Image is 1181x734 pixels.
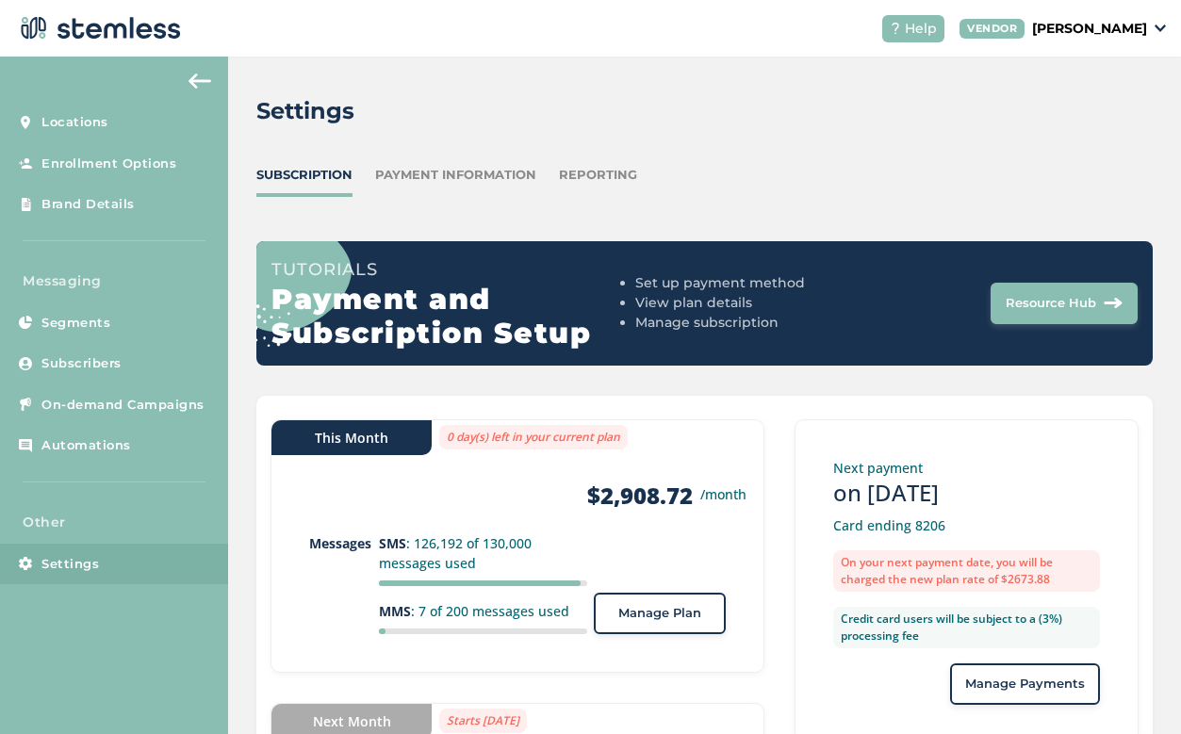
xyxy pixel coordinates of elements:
[618,604,701,623] span: Manage Plan
[41,195,135,214] span: Brand Details
[439,709,527,733] label: Starts [DATE]
[379,601,587,621] p: : 7 of 200 messages used
[256,94,354,128] h2: Settings
[1006,294,1096,313] span: Resource Hub
[833,607,1100,648] label: Credit card users will be subject to a (3%) processing fee
[890,23,901,34] img: icon-help-white-03924b79.svg
[189,73,211,89] img: icon-arrow-back-accent-c549486e.svg
[965,675,1085,693] span: Manage Payments
[271,283,628,351] h2: Payment and Subscription Setup
[375,166,536,185] div: Payment Information
[15,9,181,47] img: logo-dark-0685b13c.svg
[635,293,919,313] li: View plan details
[833,458,1100,478] p: Next payment
[594,593,726,634] button: Manage Plan
[833,515,1100,535] p: Card ending 8206
[256,166,353,185] div: Subscription
[439,425,628,449] label: 0 day(s) left in your current plan
[559,166,637,185] div: Reporting
[950,663,1100,705] button: Manage Payments
[41,436,131,455] span: Automations
[833,550,1100,592] label: On your next payment date, you will be charged the new plan rate of $2673.88
[271,420,432,455] div: This Month
[635,273,919,293] li: Set up payment method
[991,283,1138,324] button: Resource Hub
[700,484,746,504] small: /month
[1155,24,1166,32] img: icon_down-arrow-small-66adaf34.svg
[271,256,628,283] h3: Tutorials
[833,478,1100,508] h3: on [DATE]
[41,396,205,415] span: On-demand Campaigns
[1032,19,1147,39] p: [PERSON_NAME]
[41,555,99,574] span: Settings
[905,19,937,39] span: Help
[1087,644,1181,734] iframe: Chat Widget
[41,314,110,333] span: Segments
[41,113,108,132] span: Locations
[960,19,1025,39] div: VENDOR
[635,313,919,333] li: Manage subscription
[587,481,693,511] strong: $2,908.72
[379,533,587,573] p: : 126,192 of 130,000 messages used
[379,602,411,620] strong: MMS
[41,155,176,173] span: Enrollment Options
[379,534,406,552] strong: SMS
[41,354,122,373] span: Subscribers
[309,533,379,553] p: Messages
